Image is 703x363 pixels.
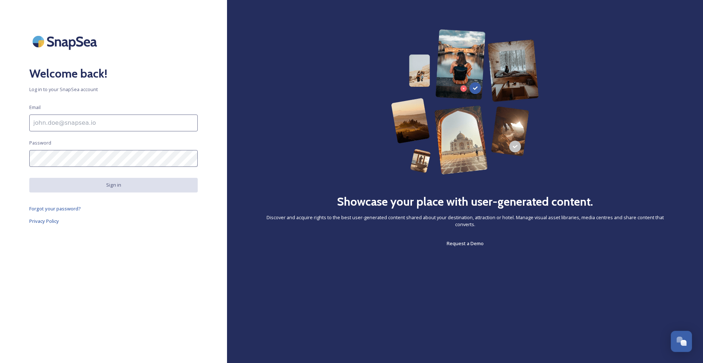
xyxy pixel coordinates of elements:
span: Email [29,104,41,111]
span: Request a Demo [447,240,484,247]
img: SnapSea Logo [29,29,103,54]
img: 63b42ca75bacad526042e722_Group%20154-p-800.png [391,29,539,175]
span: Password [29,139,51,146]
span: Log in to your SnapSea account [29,86,198,93]
button: Sign in [29,178,198,192]
input: john.doe@snapsea.io [29,115,198,131]
button: Open Chat [671,331,692,352]
h2: Showcase your place with user-generated content. [337,193,593,210]
a: Privacy Policy [29,217,198,225]
span: Forgot your password? [29,205,81,212]
a: Request a Demo [447,239,484,248]
a: Forgot your password? [29,204,198,213]
h2: Welcome back! [29,65,198,82]
span: Privacy Policy [29,218,59,224]
span: Discover and acquire rights to the best user-generated content shared about your destination, att... [256,214,674,228]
